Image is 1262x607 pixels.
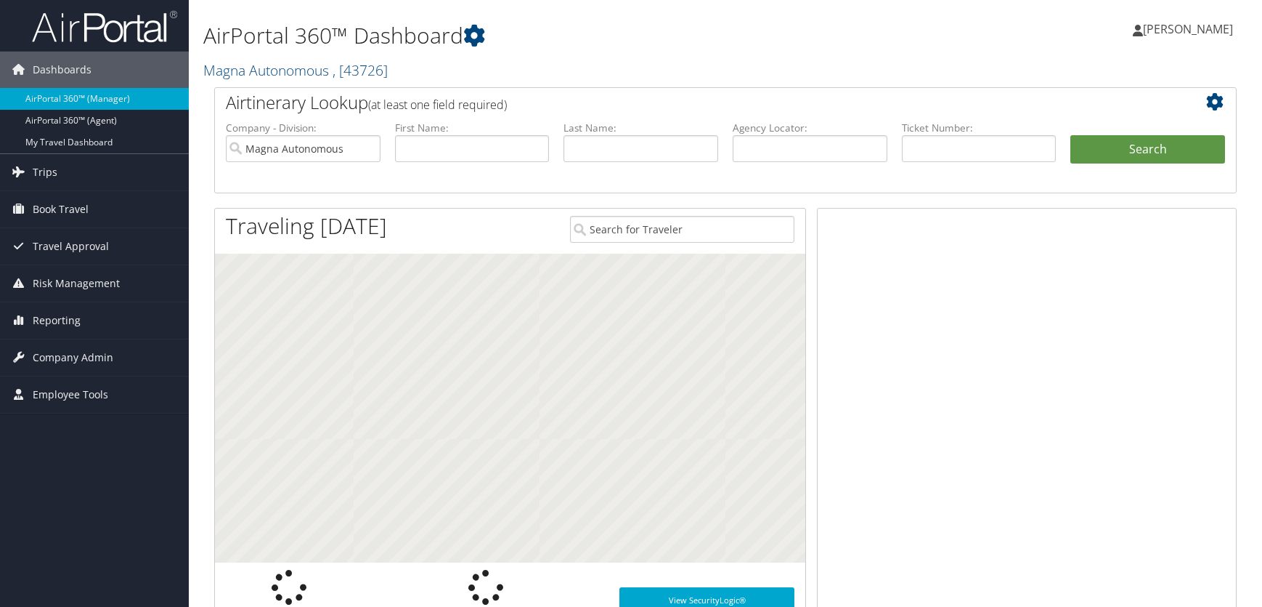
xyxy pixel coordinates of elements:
[226,121,380,135] label: Company - Division:
[1070,135,1225,164] button: Search
[733,121,887,135] label: Agency Locator:
[33,377,108,413] span: Employee Tools
[902,121,1057,135] label: Ticket Number:
[33,339,113,376] span: Company Admin
[33,302,81,339] span: Reporting
[33,154,57,190] span: Trips
[203,60,388,80] a: Magna Autonomous
[33,191,89,228] span: Book Travel
[32,9,177,44] img: airportal-logo.png
[368,97,507,113] span: (at least one field required)
[395,121,550,135] label: First Name:
[226,90,1140,115] h2: Airtinerary Lookup
[563,121,718,135] label: Last Name:
[1133,7,1247,51] a: [PERSON_NAME]
[33,228,109,265] span: Travel Approval
[33,52,91,88] span: Dashboards
[226,211,387,241] h1: Traveling [DATE]
[570,216,794,243] input: Search for Traveler
[1143,21,1233,37] span: [PERSON_NAME]
[33,265,120,302] span: Risk Management
[203,20,900,51] h1: AirPortal 360™ Dashboard
[333,60,388,80] span: , [ 43726 ]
